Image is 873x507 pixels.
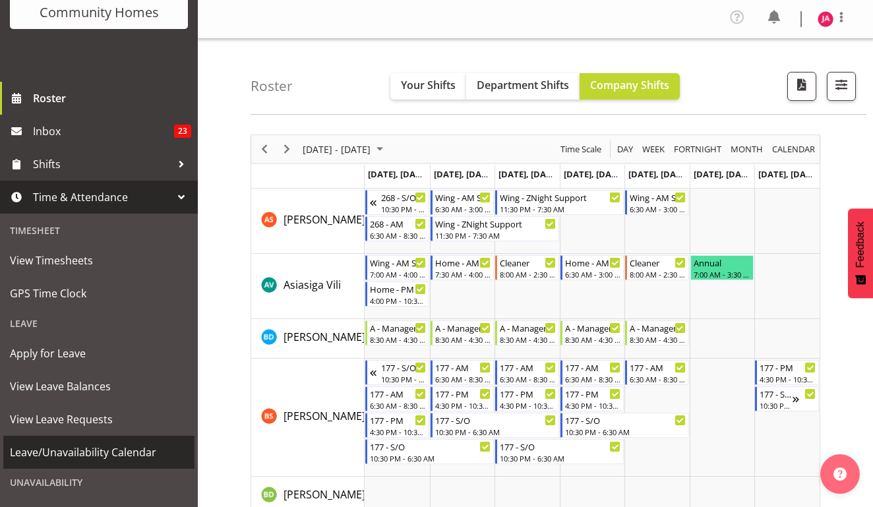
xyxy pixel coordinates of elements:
[630,191,686,204] div: Wing - AM Support 1
[758,168,818,180] span: [DATE], [DATE]
[560,320,624,345] div: Barbara Dunlop"s event - A - Manager Begin From Thursday, September 11, 2025 at 8:30:00 AM GMT+12...
[616,141,634,158] span: Day
[10,376,188,396] span: View Leave Balances
[435,400,491,411] div: 4:30 PM - 10:30 PM
[690,255,754,280] div: Asiasiga Vili"s event - Annual Begin From Saturday, September 13, 2025 at 7:00:00 AM GMT+12:00 En...
[435,191,491,204] div: Wing - AM Support 1
[370,230,426,241] div: 6:30 AM - 8:30 AM
[500,374,556,384] div: 6:30 AM - 8:30 AM
[431,320,495,345] div: Barbara Dunlop"s event - A - Manager Begin From Tuesday, September 9, 2025 at 8:30:00 AM GMT+12:0...
[174,125,191,138] span: 23
[729,141,764,158] span: Month
[10,343,188,363] span: Apply for Leave
[500,256,556,269] div: Cleaner
[370,453,491,463] div: 10:30 PM - 6:30 AM
[833,467,847,481] img: help-xxl-2.png
[625,320,689,345] div: Barbara Dunlop"s event - A - Manager Begin From Friday, September 12, 2025 at 8:30:00 AM GMT+12:0...
[435,204,491,214] div: 6:30 AM - 3:00 PM
[251,189,365,254] td: Arshdeep Singh resource
[3,337,195,370] a: Apply for Leave
[251,359,365,477] td: Billie Sothern resource
[370,413,426,427] div: 177 - PM
[855,222,866,268] span: Feedback
[253,135,276,163] div: Previous
[365,413,429,438] div: Billie Sothern"s event - 177 - PM Begin From Monday, September 8, 2025 at 4:30:00 PM GMT+12:00 En...
[301,141,389,158] button: September 08 - 14, 2025
[565,427,686,437] div: 10:30 PM - 6:30 AM
[630,204,686,214] div: 6:30 AM - 3:00 PM
[3,244,195,277] a: View Timesheets
[848,208,873,298] button: Feedback - Show survey
[827,72,856,101] button: Filter Shifts
[365,386,429,411] div: Billie Sothern"s event - 177 - AM Begin From Monday, September 8, 2025 at 6:30:00 AM GMT+12:00 En...
[381,191,426,204] div: 268 - S/O
[673,141,723,158] span: Fortnight
[370,440,491,453] div: 177 - S/O
[10,409,188,429] span: View Leave Requests
[370,334,426,345] div: 8:30 AM - 4:30 PM
[495,190,624,215] div: Arshdeep Singh"s event - Wing - ZNight Support Begin From Wednesday, September 10, 2025 at 11:30:...
[3,403,195,436] a: View Leave Requests
[434,168,494,180] span: [DATE], [DATE]
[694,256,751,269] div: Annual
[500,440,620,453] div: 177 - S/O
[370,269,426,280] div: 7:00 AM - 4:00 PM
[565,269,621,280] div: 6:30 AM - 3:00 PM
[500,334,556,345] div: 8:30 AM - 4:30 PM
[760,400,793,411] div: 10:30 PM - 6:30 AM
[560,413,689,438] div: Billie Sothern"s event - 177 - S/O Begin From Thursday, September 11, 2025 at 10:30:00 PM GMT+12:...
[565,400,621,411] div: 4:30 PM - 10:30 PM
[495,360,559,385] div: Billie Sothern"s event - 177 - AM Begin From Wednesday, September 10, 2025 at 6:30:00 AM GMT+12:0...
[365,255,429,280] div: Asiasiga Vili"s event - Wing - AM Support 2 Begin From Monday, September 8, 2025 at 7:00:00 AM GM...
[560,360,624,385] div: Billie Sothern"s event - 177 - AM Begin From Thursday, September 11, 2025 at 6:30:00 AM GMT+12:00...
[33,187,171,207] span: Time & Attendance
[760,374,816,384] div: 4:30 PM - 10:30 PM
[365,320,429,345] div: Barbara Dunlop"s event - A - Manager Begin From Monday, September 8, 2025 at 8:30:00 AM GMT+12:00...
[251,78,293,94] h4: Roster
[284,409,365,423] span: [PERSON_NAME]
[498,168,558,180] span: [DATE], [DATE]
[694,269,751,280] div: 7:00 AM - 3:30 PM
[565,256,621,269] div: Home - AM Support 2
[495,255,559,280] div: Asiasiga Vili"s event - Cleaner Begin From Wednesday, September 10, 2025 at 8:00:00 AM GMT+12:00 ...
[251,254,365,319] td: Asiasiga Vili resource
[435,230,556,241] div: 11:30 PM - 7:30 AM
[365,190,429,215] div: Arshdeep Singh"s event - 268 - S/O Begin From Sunday, September 7, 2025 at 10:30:00 PM GMT+12:00 ...
[10,283,188,303] span: GPS Time Clock
[630,256,686,269] div: Cleaner
[630,361,686,374] div: 177 - AM
[284,408,365,424] a: [PERSON_NAME]
[560,386,624,411] div: Billie Sothern"s event - 177 - PM Begin From Thursday, September 11, 2025 at 4:30:00 PM GMT+12:00...
[560,255,624,280] div: Asiasiga Vili"s event - Home - AM Support 2 Begin From Thursday, September 11, 2025 at 6:30:00 AM...
[615,141,636,158] button: Timeline Day
[565,374,621,384] div: 6:30 AM - 8:30 AM
[10,251,188,270] span: View Timesheets
[365,439,494,464] div: Billie Sothern"s event - 177 - S/O Begin From Monday, September 8, 2025 at 10:30:00 PM GMT+12:00 ...
[500,387,556,400] div: 177 - PM
[284,278,341,292] span: Asiasiga Vili
[630,334,686,345] div: 8:30 AM - 4:30 PM
[771,141,816,158] span: calendar
[559,141,603,158] span: Time Scale
[284,277,341,293] a: Asiasiga Vili
[500,321,556,334] div: A - Manager
[390,73,466,100] button: Your Shifts
[435,413,556,427] div: 177 - S/O
[278,141,296,158] button: Next
[370,295,426,306] div: 4:00 PM - 10:30 PM
[500,191,620,204] div: Wing - ZNight Support
[365,360,429,385] div: Billie Sothern"s event - 177 - S/O Begin From Sunday, September 7, 2025 at 10:30:00 PM GMT+12:00 ...
[368,168,428,180] span: [DATE], [DATE]
[694,168,754,180] span: [DATE], [DATE]
[370,282,426,295] div: Home - PM Support 2
[495,439,624,464] div: Billie Sothern"s event - 177 - S/O Begin From Wednesday, September 10, 2025 at 10:30:00 PM GMT+12...
[370,321,426,334] div: A - Manager
[625,360,689,385] div: Billie Sothern"s event - 177 - AM Begin From Friday, September 12, 2025 at 6:30:00 AM GMT+12:00 E...
[256,141,274,158] button: Previous
[477,78,569,92] span: Department Shifts
[760,361,816,374] div: 177 - PM
[628,168,688,180] span: [DATE], [DATE]
[500,453,620,463] div: 10:30 PM - 6:30 AM
[33,121,174,141] span: Inbox
[431,190,495,215] div: Arshdeep Singh"s event - Wing - AM Support 1 Begin From Tuesday, September 9, 2025 at 6:30:00 AM ...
